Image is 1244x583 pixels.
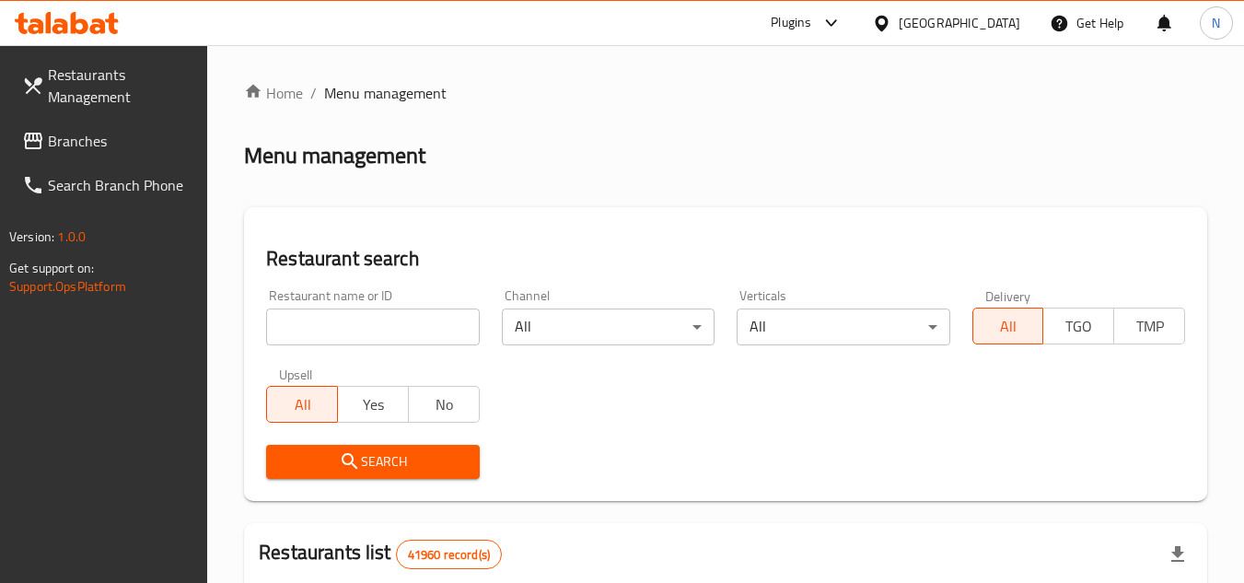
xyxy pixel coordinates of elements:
[57,225,86,249] span: 1.0.0
[7,119,208,163] a: Branches
[279,367,313,380] label: Upsell
[48,64,193,108] span: Restaurants Management
[266,386,338,423] button: All
[266,245,1185,273] h2: Restaurant search
[502,309,715,345] div: All
[416,391,472,418] span: No
[281,450,464,473] span: Search
[9,256,94,280] span: Get support on:
[1042,308,1114,344] button: TGO
[737,309,949,345] div: All
[899,13,1020,33] div: [GEOGRAPHIC_DATA]
[337,386,409,423] button: Yes
[244,141,425,170] h2: Menu management
[771,12,811,34] div: Plugins
[981,313,1037,340] span: All
[9,225,54,249] span: Version:
[1122,313,1178,340] span: TMP
[985,289,1031,302] label: Delivery
[345,391,401,418] span: Yes
[7,163,208,207] a: Search Branch Phone
[972,308,1044,344] button: All
[1113,308,1185,344] button: TMP
[48,174,193,196] span: Search Branch Phone
[1212,13,1220,33] span: N
[396,540,502,569] div: Total records count
[48,130,193,152] span: Branches
[274,391,331,418] span: All
[259,539,502,569] h2: Restaurants list
[266,309,479,345] input: Search for restaurant name or ID..
[1156,532,1200,577] div: Export file
[9,274,126,298] a: Support.OpsPlatform
[244,82,1207,104] nav: breadcrumb
[408,386,480,423] button: No
[7,52,208,119] a: Restaurants Management
[244,82,303,104] a: Home
[310,82,317,104] li: /
[397,546,501,564] span: 41960 record(s)
[266,445,479,479] button: Search
[324,82,447,104] span: Menu management
[1051,313,1107,340] span: TGO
